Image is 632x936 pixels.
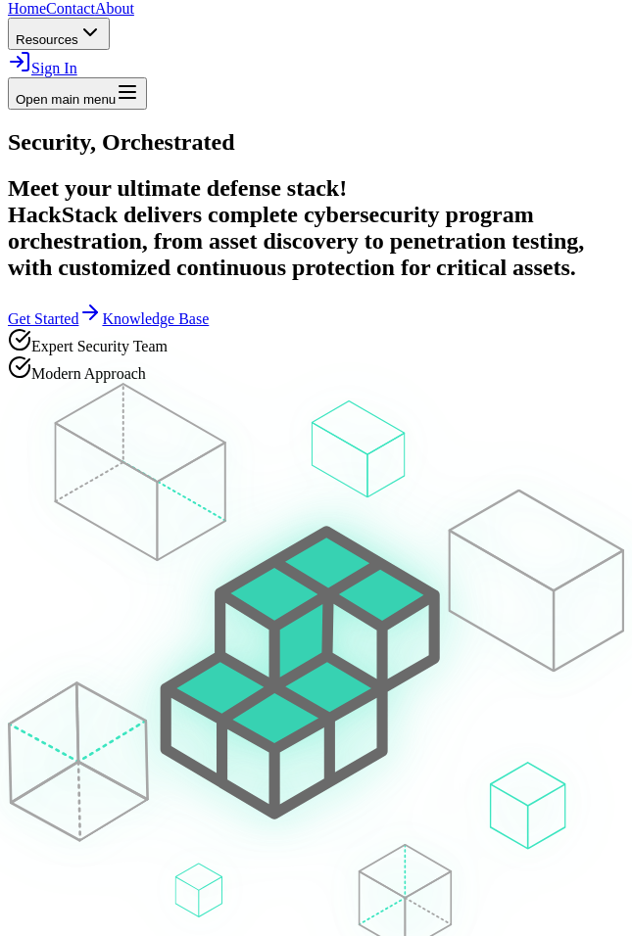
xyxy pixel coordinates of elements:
[8,129,624,156] h1: Security,
[8,18,110,50] button: Resources
[8,355,624,383] div: Modern Approach
[8,60,77,76] a: Sign In
[31,60,77,76] span: Sign In
[8,202,584,280] span: HackStack delivers complete cybersecurity program orchestration, from asset discovery to penetrat...
[287,175,347,201] strong: stack!
[16,92,116,107] span: Open main menu
[8,328,624,355] div: Expert Security Team
[102,129,235,155] span: Orchestrated
[102,310,209,327] a: Knowledge Base
[16,32,78,47] span: Resources
[8,77,147,110] button: Open main menu
[8,310,102,327] a: Get Started
[8,175,624,281] h2: Meet your ultimate defense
